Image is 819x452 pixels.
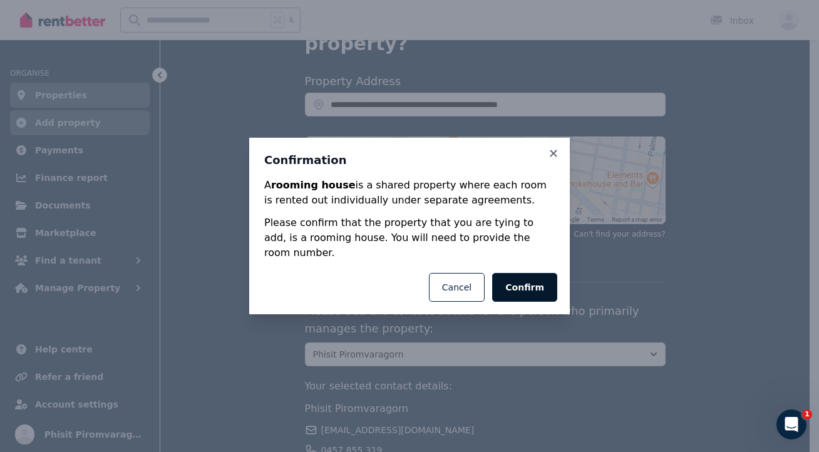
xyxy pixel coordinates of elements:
strong: rooming house [271,179,356,191]
button: Cancel [429,273,485,302]
span: 1 [802,409,812,419]
p: Please confirm that the property that you are tying to add, is a rooming house. You will need to ... [264,215,555,260]
h3: Confirmation [264,153,555,168]
iframe: Intercom live chat [776,409,806,439]
p: A is a shared property where each room is rented out individually under separate agreements. [264,178,555,208]
button: Confirm [492,273,557,302]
